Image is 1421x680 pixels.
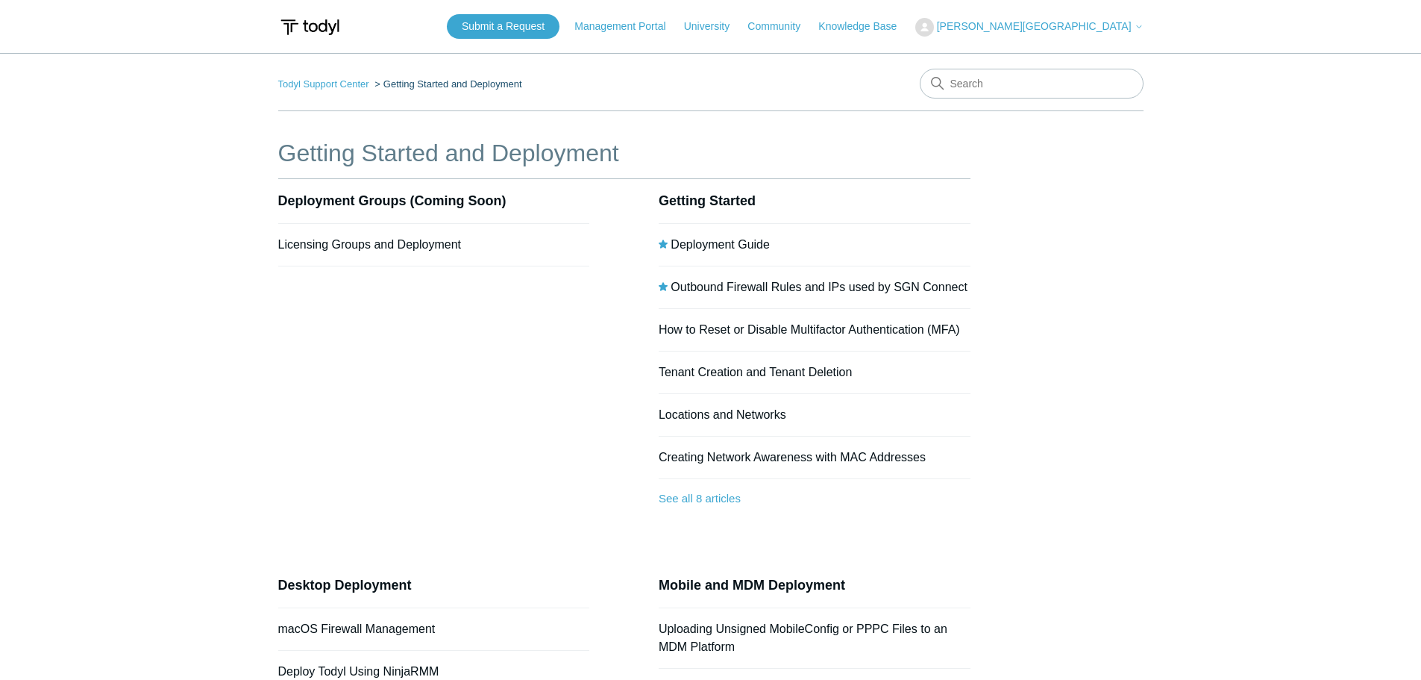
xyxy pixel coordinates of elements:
a: Creating Network Awareness with MAC Addresses [659,451,926,464]
a: Locations and Networks [659,408,786,421]
a: Getting Started [659,193,756,208]
a: Knowledge Base [818,19,912,34]
a: Community [747,19,815,34]
h1: Getting Started and Deployment [278,135,970,171]
a: See all 8 articles [659,479,970,519]
img: Todyl Support Center Help Center home page [278,13,342,41]
span: [PERSON_NAME][GEOGRAPHIC_DATA] [937,20,1132,32]
a: Deploy Todyl Using NinjaRMM [278,665,439,678]
a: Licensing Groups and Deployment [278,238,461,251]
input: Search [920,69,1144,99]
a: Deployment Guide [671,238,770,251]
li: Getting Started and Deployment [371,78,521,90]
a: Mobile and MDM Deployment [659,578,845,593]
a: Submit a Request [447,14,559,39]
a: Todyl Support Center [278,78,369,90]
a: macOS Firewall Management [278,623,436,635]
a: Deployment Groups (Coming Soon) [278,193,506,208]
svg: Promoted article [659,282,668,291]
li: Todyl Support Center [278,78,372,90]
a: Outbound Firewall Rules and IPs used by SGN Connect [671,281,967,293]
a: Management Portal [574,19,680,34]
a: Tenant Creation and Tenant Deletion [659,366,852,378]
button: [PERSON_NAME][GEOGRAPHIC_DATA] [915,18,1144,37]
a: University [684,19,744,34]
a: Uploading Unsigned MobileConfig or PPPC Files to an MDM Platform [659,623,947,653]
a: Desktop Deployment [278,578,412,593]
a: How to Reset or Disable Multifactor Authentication (MFA) [659,323,960,336]
svg: Promoted article [659,240,668,249]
